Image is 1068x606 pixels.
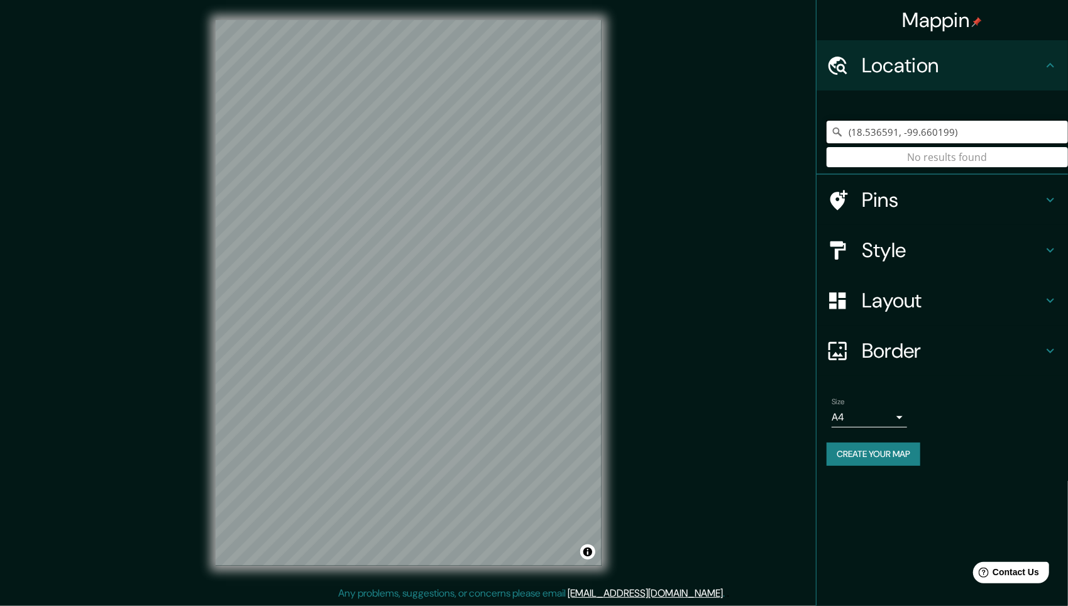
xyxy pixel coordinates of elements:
[862,238,1043,263] h4: Style
[972,17,982,27] img: pin-icon.png
[827,147,1068,167] div: No results found
[817,275,1068,326] div: Layout
[956,557,1054,592] iframe: Help widget launcher
[817,40,1068,91] div: Location
[727,586,730,601] div: .
[827,443,920,466] button: Create your map
[862,187,1043,212] h4: Pins
[903,8,983,33] h4: Mappin
[817,225,1068,275] div: Style
[862,53,1043,78] h4: Location
[216,20,602,566] canvas: Map
[862,338,1043,363] h4: Border
[862,288,1043,313] h4: Layout
[832,397,845,407] label: Size
[568,587,724,600] a: [EMAIL_ADDRESS][DOMAIN_NAME]
[580,544,595,559] button: Toggle attribution
[817,326,1068,376] div: Border
[817,175,1068,225] div: Pins
[832,407,907,427] div: A4
[339,586,725,601] p: Any problems, suggestions, or concerns please email .
[827,121,1068,143] input: Pick your city or area
[725,586,727,601] div: .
